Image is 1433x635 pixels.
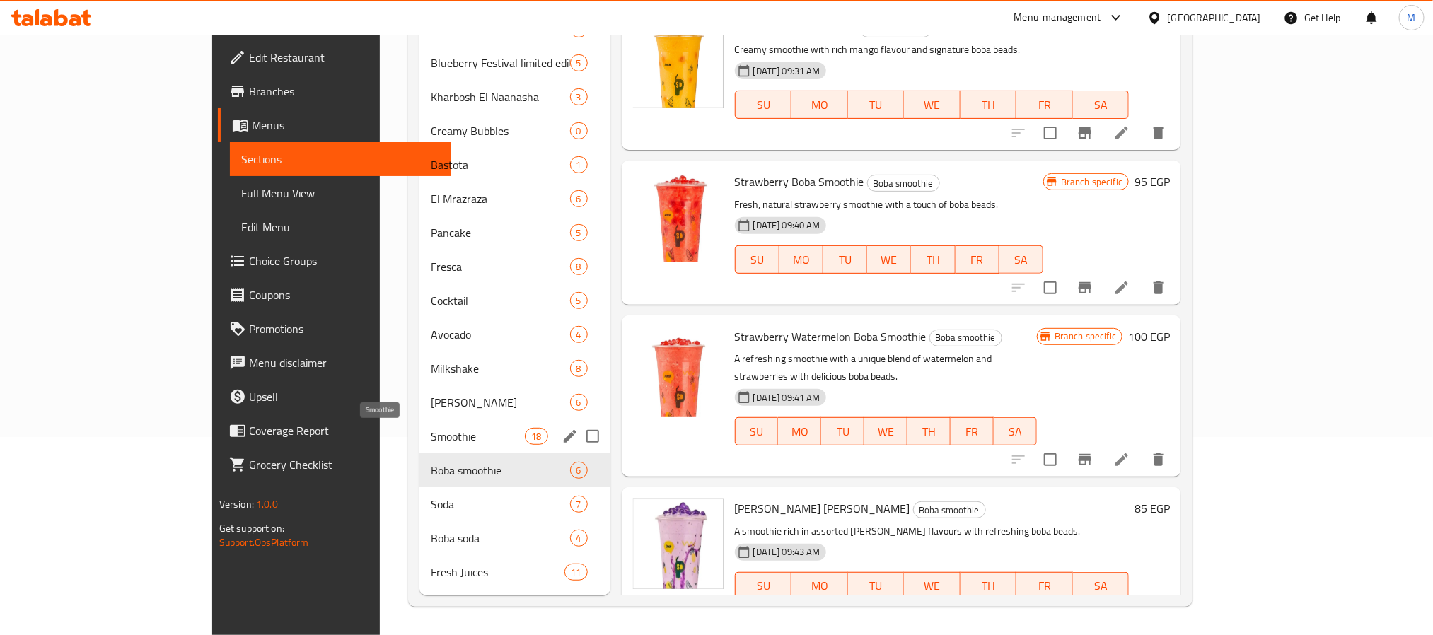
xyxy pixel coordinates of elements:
button: TH [907,417,951,445]
span: Branch specific [1055,175,1128,189]
span: FR [1022,576,1067,596]
button: delete [1142,116,1176,150]
span: Smoothie [431,428,525,445]
p: A refreshing smoothie with a unique blend of watermelon and strawberries with delicious boba beads. [735,350,1037,385]
div: items [570,394,588,411]
span: [DATE] 09:40 AM [748,219,826,232]
span: SA [1005,250,1038,270]
div: [PERSON_NAME]6 [419,385,610,419]
span: Milkshake [431,360,569,377]
button: edit [559,426,581,447]
button: delete [1142,271,1176,305]
span: 1 [571,158,587,172]
span: 1.0.0 [256,495,278,513]
div: items [570,122,588,139]
span: SA [1079,576,1124,596]
span: [DATE] 09:41 AM [748,391,826,404]
button: MO [778,417,821,445]
span: Cocktail [431,292,569,309]
div: items [570,224,588,241]
button: SA [1073,572,1130,600]
button: MO [791,572,848,600]
a: Edit menu item [1113,124,1130,141]
nav: Menu sections [419,6,610,595]
a: Branches [218,74,451,108]
div: Bastota [431,156,569,173]
span: 0 [571,124,587,138]
span: Upsell [249,388,440,405]
button: MO [779,245,823,274]
span: FR [1022,95,1067,115]
div: items [570,156,588,173]
div: Menu-management [1014,9,1101,26]
h6: 95 EGP [1135,18,1170,37]
span: FR [956,421,988,442]
span: 6 [571,192,587,206]
span: Blueberry Festival limited edition [431,54,569,71]
span: 3 [571,91,587,104]
div: Fresh Juices11 [419,555,610,589]
span: 6 [571,464,587,477]
img: Strawberry Watermelon Boba Smoothie [633,327,724,417]
h6: 85 EGP [1135,499,1170,518]
button: FR [951,417,994,445]
div: Creamy Bubbles0 [419,114,610,148]
button: TU [848,91,905,119]
button: TU [848,572,905,600]
a: Coupons [218,278,451,312]
div: items [570,258,588,275]
span: [PERSON_NAME] [431,394,569,411]
span: Soda [431,496,569,513]
h6: 100 EGP [1128,327,1170,346]
span: MO [797,576,842,596]
button: SU [735,91,791,119]
div: items [570,88,588,105]
button: TH [911,245,955,274]
div: Pancake5 [419,216,610,250]
span: Strawberry Watermelon Boba Smoothie [735,326,927,347]
div: Cocktail5 [419,284,610,317]
div: items [525,428,547,445]
div: Creamy Bubbles [431,122,569,139]
span: Strawberry Boba Smoothie [735,171,864,192]
span: 18 [526,430,547,443]
span: Fresca [431,258,569,275]
span: Select to update [1035,118,1065,148]
span: Branch specific [1049,330,1122,343]
div: Boba soda [431,530,569,547]
a: Upsell [218,380,451,414]
button: FR [1016,572,1073,600]
div: El Mrazraza [431,190,569,207]
span: Boba smoothie [868,175,939,192]
span: 5 [571,57,587,70]
a: Full Menu View [230,176,451,210]
span: TU [854,95,899,115]
span: TH [966,95,1011,115]
span: SU [741,576,786,596]
button: TU [821,417,864,445]
span: Get support on: [219,519,284,537]
div: Boba smoothie [929,330,1002,346]
div: Avocado4 [419,317,610,351]
span: Boba smoothie [431,462,569,479]
span: Full Menu View [241,185,440,202]
a: Sections [230,142,451,176]
span: TH [966,576,1011,596]
span: 8 [571,260,587,274]
div: Boba smoothie [867,175,940,192]
span: Menu disclaimer [249,354,440,371]
div: Kharbosh El Naanasha3 [419,80,610,114]
span: Fresh Juices [431,564,564,581]
button: Branch-specific-item [1068,443,1102,477]
span: WE [910,95,955,115]
span: TH [917,250,949,270]
span: Coverage Report [249,422,440,439]
span: Edit Restaurant [249,49,440,66]
span: Choice Groups [249,252,440,269]
a: Grocery Checklist [218,448,451,482]
span: 4 [571,328,587,342]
